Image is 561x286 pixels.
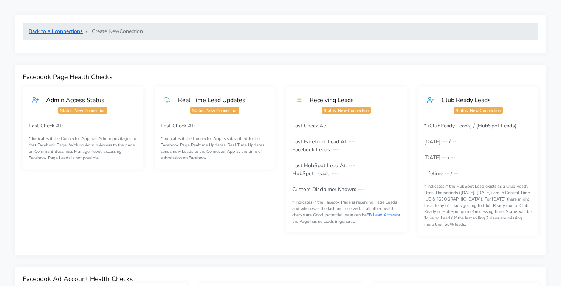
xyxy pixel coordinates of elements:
[424,154,456,161] span: [DATE] -- / --
[292,138,356,145] span: Last Facebook Lead At: ---
[23,73,538,81] h4: Facebook Page Health Checks
[424,170,458,177] span: Lifetime -- / --
[292,186,364,193] span: Custom Disclaimer Known: ---
[29,28,83,35] a: Back to all connections
[292,122,335,129] span: Last Check At: ---
[39,96,134,104] div: Admin Access Status
[161,122,269,130] p: Last Check At: ---
[424,138,457,145] span: [DATE]: -- / --
[58,107,107,114] span: Status: New Connection
[29,122,137,130] p: Last Check At: ---
[424,122,516,129] span: * (ClubReady Leads) / (HubSpot Leads)
[292,199,400,224] span: * Indicates if the Faceook Page is receiving Page Leads and when was the last one received. If al...
[190,107,239,114] span: Status: New Connection
[292,146,339,153] span: Facebook Leads: ---
[23,23,538,40] nav: breadcrumb
[434,96,530,104] div: Club Ready Leads
[83,27,143,35] li: Create New Conection
[454,107,503,114] span: Status: New Connection
[161,136,269,161] small: * Indicates if the Connector App is subscribed to the Facebook Page Realtime Updates. Real Time U...
[302,96,398,104] div: Receiving Leads
[292,170,339,177] span: HubSpot Leads: ---
[23,275,538,283] h4: Facebook Ad Account Health Checks
[367,212,397,218] a: FB Lead Access
[424,183,532,227] span: * Indicates if the HubSpot Lead exists as a Club Ready User. The periods ([DATE], [DATE]) are in ...
[322,107,371,114] span: Status: New Connection
[170,96,266,104] div: Real Time Lead Updates
[292,162,355,169] span: Last HubSpot Lead At: ---
[29,136,137,161] small: * Indicates if the Connector App has Admin privilages to that Facebook Page. With no Admin Access...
